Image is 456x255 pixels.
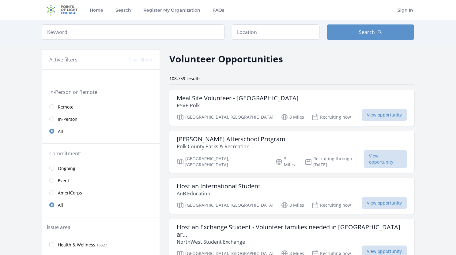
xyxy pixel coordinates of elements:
a: AmeriCorps [42,187,160,199]
input: Health & Wellness 16627 [49,242,54,247]
a: Remote [42,101,160,113]
h3: Meal Site Volunteer - [GEOGRAPHIC_DATA] [177,94,299,102]
a: Ongoing [42,162,160,174]
p: Recruiting now [311,201,351,209]
legend: In-Person or Remote: [49,88,152,96]
span: AmeriCorps [58,190,82,196]
span: View opportunity [362,109,407,121]
a: All [42,125,160,137]
legend: Commitment: [49,150,152,157]
span: 16627 [96,242,107,248]
span: In-Person [58,116,77,122]
p: 3 Miles [281,201,304,209]
span: Event [58,178,69,184]
span: Remote [58,104,73,110]
button: Search [327,24,414,40]
p: AnB Education [177,190,260,197]
h3: Active filters [49,56,77,63]
p: [GEOGRAPHIC_DATA], [GEOGRAPHIC_DATA] [177,201,273,209]
span: Health & Wellness [58,242,95,248]
a: In-Person [42,113,160,125]
span: 108,759 results [169,76,201,81]
span: Ongoing [58,165,75,172]
a: Event [42,174,160,187]
p: [GEOGRAPHIC_DATA], [GEOGRAPHIC_DATA] [177,156,268,168]
a: Meal Site Volunteer - [GEOGRAPHIC_DATA] RSVP Polk [GEOGRAPHIC_DATA], [GEOGRAPHIC_DATA] 3 Miles Re... [169,90,414,126]
button: Clear filters [129,57,152,63]
legend: Issue area [47,224,70,231]
span: View opportunity [362,197,407,209]
p: RSVP Polk [177,102,299,109]
p: 3 Miles [281,113,304,121]
p: Polk County Parks & Recreation [177,143,285,150]
span: Search [359,28,375,36]
input: Location [232,24,319,40]
a: [PERSON_NAME] Afterschool Program Polk County Parks & Recreation [GEOGRAPHIC_DATA], [GEOGRAPHIC_D... [169,131,414,173]
span: All [58,128,63,135]
a: All [42,199,160,211]
input: Keyword [42,24,224,40]
h3: [PERSON_NAME] Afterschool Program [177,135,285,143]
p: NorthWest Student Exchange [177,238,407,246]
p: 3 Miles [275,156,297,168]
h2: Volunteer Opportunities [169,52,283,66]
h3: Host an International Student [177,183,260,190]
h3: Host an Exchange Student - Volunteer families needed in [GEOGRAPHIC_DATA] ar... [177,224,407,238]
p: Recruiting through [DATE] [305,156,364,168]
span: View opportunity [364,150,407,168]
a: Host an International Student AnB Education [GEOGRAPHIC_DATA], [GEOGRAPHIC_DATA] 3 Miles Recruiti... [169,178,414,214]
span: All [58,202,63,208]
p: Recruiting now [311,113,351,121]
p: [GEOGRAPHIC_DATA], [GEOGRAPHIC_DATA] [177,113,273,121]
